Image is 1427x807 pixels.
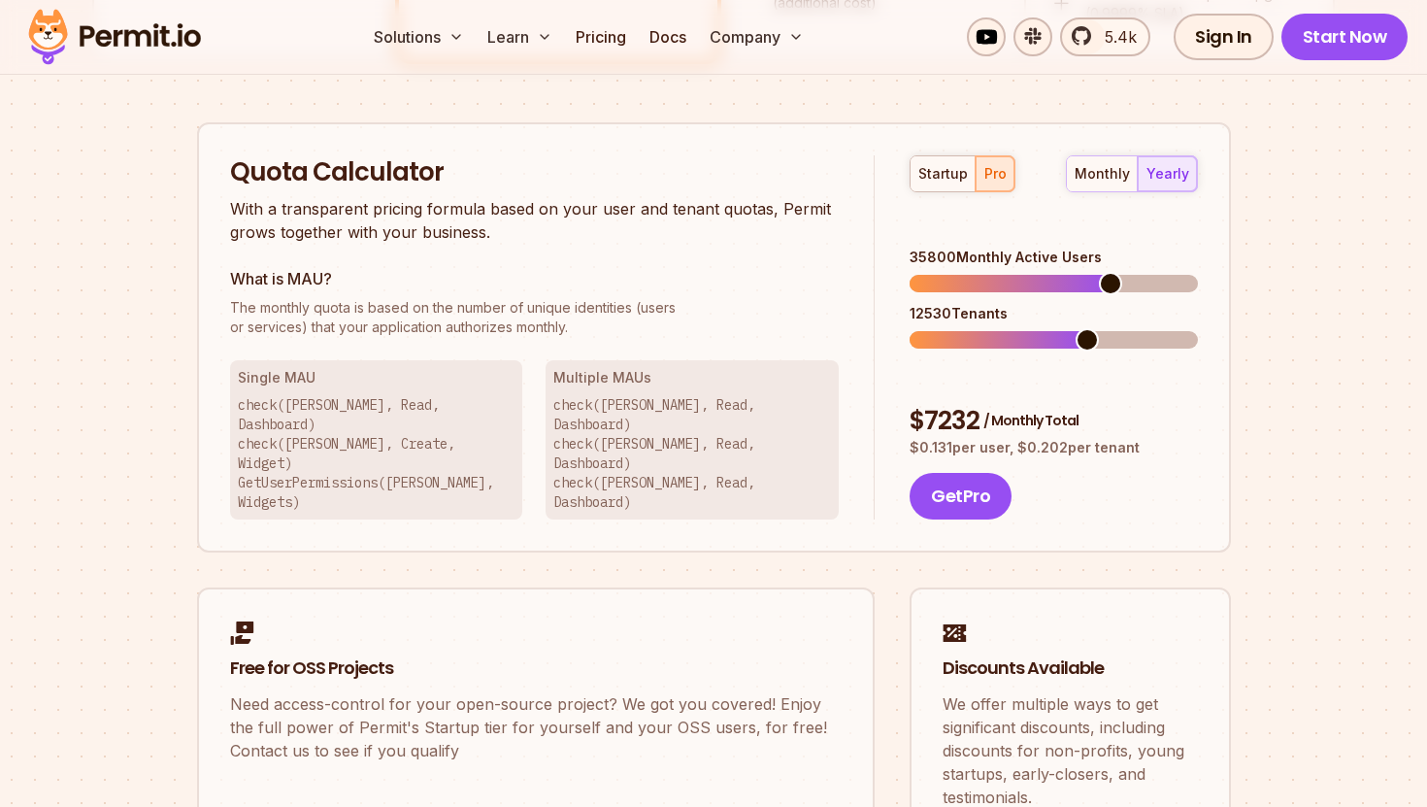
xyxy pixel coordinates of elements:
[480,17,560,56] button: Learn
[230,656,842,681] h2: Free for OSS Projects
[230,298,840,337] p: or services) that your application authorizes monthly.
[910,404,1197,439] div: $ 7232
[230,155,840,190] h2: Quota Calculator
[1075,164,1130,184] div: monthly
[910,248,1197,267] div: 35800 Monthly Active Users
[553,368,831,387] h3: Multiple MAUs
[642,17,694,56] a: Docs
[238,368,515,387] h3: Single MAU
[230,267,840,290] h3: What is MAU?
[1060,17,1150,56] a: 5.4k
[918,164,968,184] div: startup
[1174,14,1274,60] a: Sign In
[230,197,840,244] p: With a transparent pricing formula based on your user and tenant quotas, Permit grows together wi...
[1281,14,1409,60] a: Start Now
[568,17,634,56] a: Pricing
[1093,25,1137,49] span: 5.4k
[943,656,1198,681] h2: Discounts Available
[910,438,1197,457] p: $ 0.131 per user, $ 0.202 per tenant
[230,692,842,762] p: Need access-control for your open-source project? We got you covered! Enjoy the full power of Per...
[553,395,831,512] p: check([PERSON_NAME], Read, Dashboard) check([PERSON_NAME], Read, Dashboard) check([PERSON_NAME], ...
[19,4,210,70] img: Permit logo
[910,304,1197,323] div: 12530 Tenants
[230,298,840,318] span: The monthly quota is based on the number of unique identities (users
[983,411,1079,430] span: / Monthly Total
[366,17,472,56] button: Solutions
[702,17,812,56] button: Company
[910,473,1012,520] button: GetPro
[238,395,515,512] p: check([PERSON_NAME], Read, Dashboard) check([PERSON_NAME], Create, Widget) GetUserPermissions([PE...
